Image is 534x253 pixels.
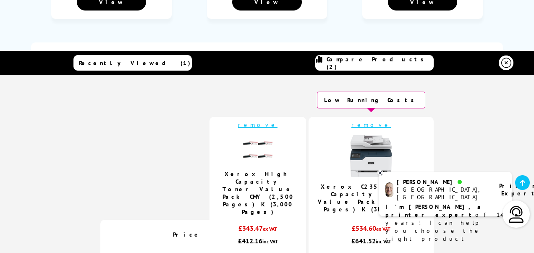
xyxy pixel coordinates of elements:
div: Low Running Costs [317,92,425,108]
a: Recently Viewed (1) [73,55,192,71]
a: Compare Products (2) [315,55,434,71]
span: inc VAT [376,238,391,245]
div: £343.47 [218,224,298,237]
div: [PERSON_NAME] [397,178,489,186]
span: ex VAT [376,226,390,232]
img: user-headset-light.svg [508,206,525,223]
span: Compare Products (2) [327,55,433,71]
span: Price [173,231,201,238]
span: Recently Viewed (1) [79,59,191,67]
div: £641.52 [317,237,425,245]
p: of 14 years! I can help you choose the right product [385,203,505,243]
div: £412.16 [218,237,298,245]
a: Xerox High Capacity Toner Value Pack CMY (2,500 Pages) K (3,000 Pages) [222,170,293,216]
img: Xerox-C235-Front-Main-Small.jpg [350,135,392,177]
div: [GEOGRAPHIC_DATA], [GEOGRAPHIC_DATA] [397,186,489,201]
a: remove [351,121,391,129]
span: inc VAT [262,238,278,245]
a: remove [238,121,277,129]
a: Xerox C235 + High Capacity Toner Value Pack CMY (2.5K Pages) K (3K Pages) [318,183,425,213]
span: ex VAT [263,226,277,232]
div: £534.60 [317,224,425,237]
b: I'm [PERSON_NAME], a printer expert [385,203,483,219]
img: ashley-livechat.png [385,182,393,197]
img: Xerox-C230-C235-HC-CMYK-Pack-Small.gif [243,135,272,164]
